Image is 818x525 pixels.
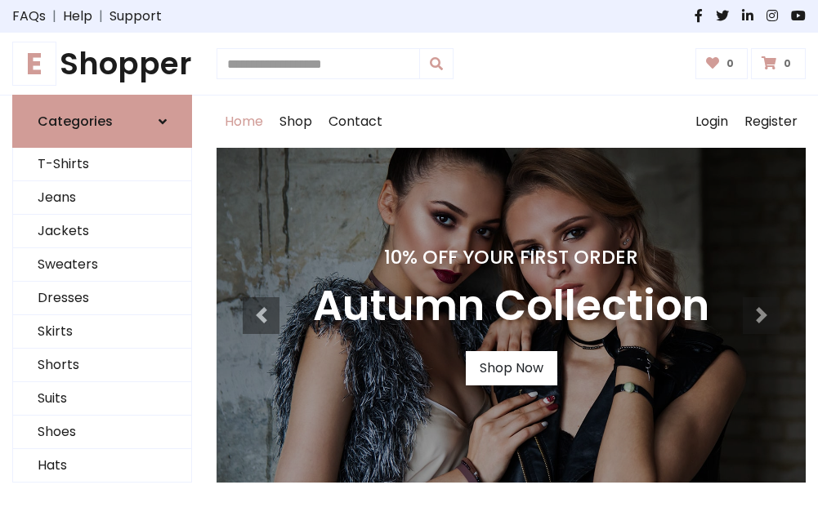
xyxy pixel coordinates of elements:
[13,315,191,349] a: Skirts
[12,46,192,82] h1: Shopper
[780,56,795,71] span: 0
[13,282,191,315] a: Dresses
[63,7,92,26] a: Help
[12,7,46,26] a: FAQs
[13,215,191,248] a: Jackets
[13,449,191,483] a: Hats
[12,46,192,82] a: EShopper
[722,56,738,71] span: 0
[13,148,191,181] a: T-Shirts
[13,416,191,449] a: Shoes
[695,48,749,79] a: 0
[217,96,271,148] a: Home
[313,246,709,269] h4: 10% Off Your First Order
[736,96,806,148] a: Register
[313,282,709,331] h3: Autumn Collection
[12,42,56,86] span: E
[13,248,191,282] a: Sweaters
[110,7,162,26] a: Support
[12,95,192,148] a: Categories
[13,382,191,416] a: Suits
[13,349,191,382] a: Shorts
[687,96,736,148] a: Login
[466,351,557,385] a: Shop Now
[751,48,806,79] a: 0
[92,7,110,26] span: |
[38,113,113,129] h6: Categories
[271,96,320,148] a: Shop
[320,96,391,148] a: Contact
[13,181,191,215] a: Jeans
[46,7,63,26] span: |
